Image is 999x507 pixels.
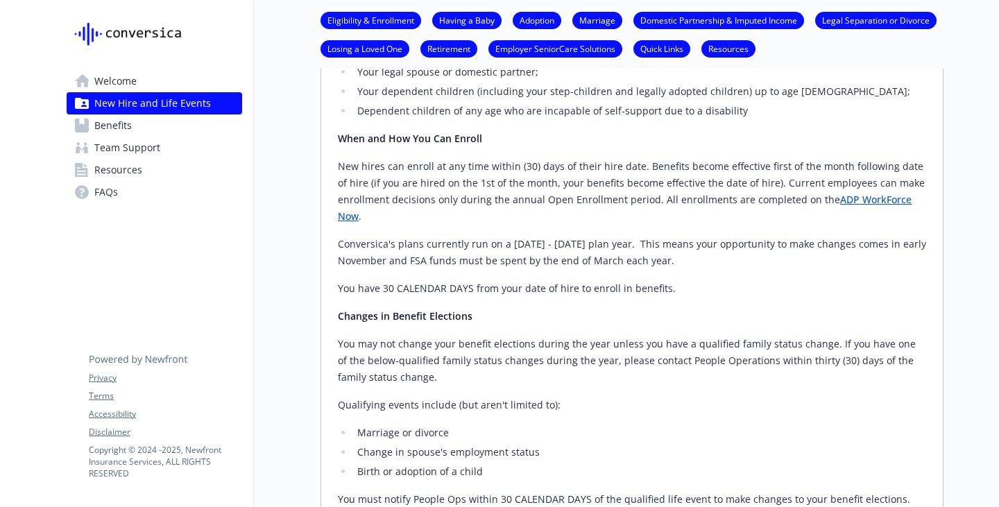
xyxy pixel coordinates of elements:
span: Resources [94,159,142,181]
a: Marriage [572,13,622,26]
a: Resources [67,159,242,181]
a: Legal Separation or Divorce [815,13,937,26]
a: Having a Baby [432,13,502,26]
p: Copyright © 2024 - 2025 , Newfront Insurance Services, ALL RIGHTS RESERVED [89,444,241,479]
a: Retirement [420,42,477,55]
a: Losing a Loved One [321,42,409,55]
p: You may not change your benefit elections during the year unless you have a qualified family stat... [338,336,926,386]
li: Marriage or divorce [353,424,926,441]
strong: Changes in Benefit Elections [338,309,472,323]
p: Qualifying events include (but aren't limited to): [338,397,926,413]
a: Domestic Partnership & Imputed Income [633,13,804,26]
span: Welcome [94,70,137,92]
span: Benefits [94,114,132,137]
a: FAQs [67,181,242,203]
a: Employer SeniorCare Solutions [488,42,622,55]
a: Privacy [89,372,241,384]
li: Your dependent children (including your step-children and legally adopted children) up to age [DE... [353,83,926,100]
a: Adoption [513,13,561,26]
strong: When and How You Can Enroll [338,132,482,145]
a: Eligibility & Enrollment [321,13,421,26]
a: Quick Links [633,42,690,55]
a: Welcome [67,70,242,92]
a: Accessibility [89,408,241,420]
p: New hires can enroll at any time within (30) days of their hire date. Benefits become effective f... [338,158,926,225]
li: Change in spouse's employment status [353,444,926,461]
span: Team Support [94,137,160,159]
a: Benefits [67,114,242,137]
span: FAQs [94,181,118,203]
a: New Hire and Life Events [67,92,242,114]
li: Birth or adoption of a child [353,463,926,480]
a: Team Support [67,137,242,159]
span: New Hire and Life Events [94,92,211,114]
a: Disclaimer [89,426,241,438]
p: Conversica's plans currently run on a [DATE] - [DATE] plan year. This means your opportunity to m... [338,236,926,269]
p: You have 30 CALENDAR DAYS from your date of hire to enroll in benefits. [338,280,926,297]
li: Dependent children of any age who are incapable of self-support due to a disability [353,103,926,119]
li: Your legal spouse or domestic partner; [353,64,926,80]
a: Terms [89,390,241,402]
a: Resources [701,42,755,55]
